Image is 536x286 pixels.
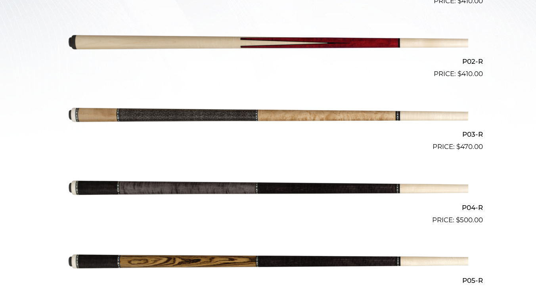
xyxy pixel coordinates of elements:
img: P02-R [68,10,468,76]
span: $ [456,143,460,151]
bdi: 500.00 [456,216,483,224]
h2: P03-R [53,127,483,142]
img: P03-R [68,82,468,149]
a: P04-R $500.00 [53,155,483,225]
a: P03-R $470.00 [53,82,483,152]
img: P04-R [68,155,468,222]
h2: P02-R [53,54,483,69]
bdi: 470.00 [456,143,483,151]
span: $ [456,216,460,224]
span: $ [458,70,461,78]
bdi: 410.00 [458,70,483,78]
h2: P04-R [53,200,483,215]
a: P02-R $410.00 [53,10,483,79]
